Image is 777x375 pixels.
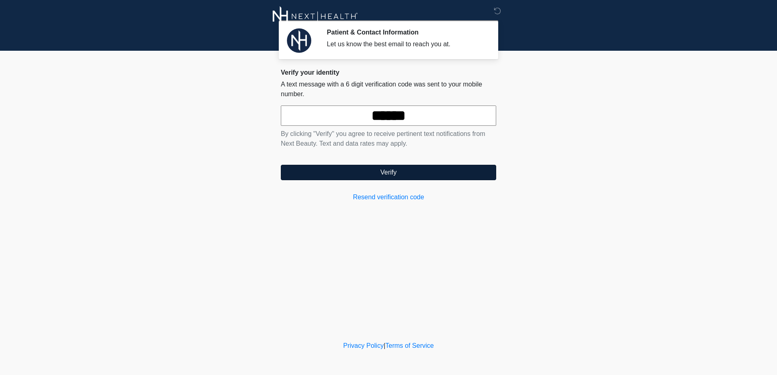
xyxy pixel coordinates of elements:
a: | [384,342,385,349]
button: Verify [281,165,496,180]
p: By clicking "Verify" you agree to receive pertinent text notifications from Next Beauty. Text and... [281,129,496,149]
p: A text message with a 6 digit verification code was sent to your mobile number. [281,80,496,99]
h2: Verify your identity [281,69,496,76]
img: Next Beauty Logo [273,6,358,26]
div: Let us know the best email to reach you at. [327,39,484,49]
a: Resend verification code [281,192,496,202]
img: Agent Avatar [287,28,311,53]
a: Terms of Service [385,342,434,349]
a: Privacy Policy [343,342,384,349]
